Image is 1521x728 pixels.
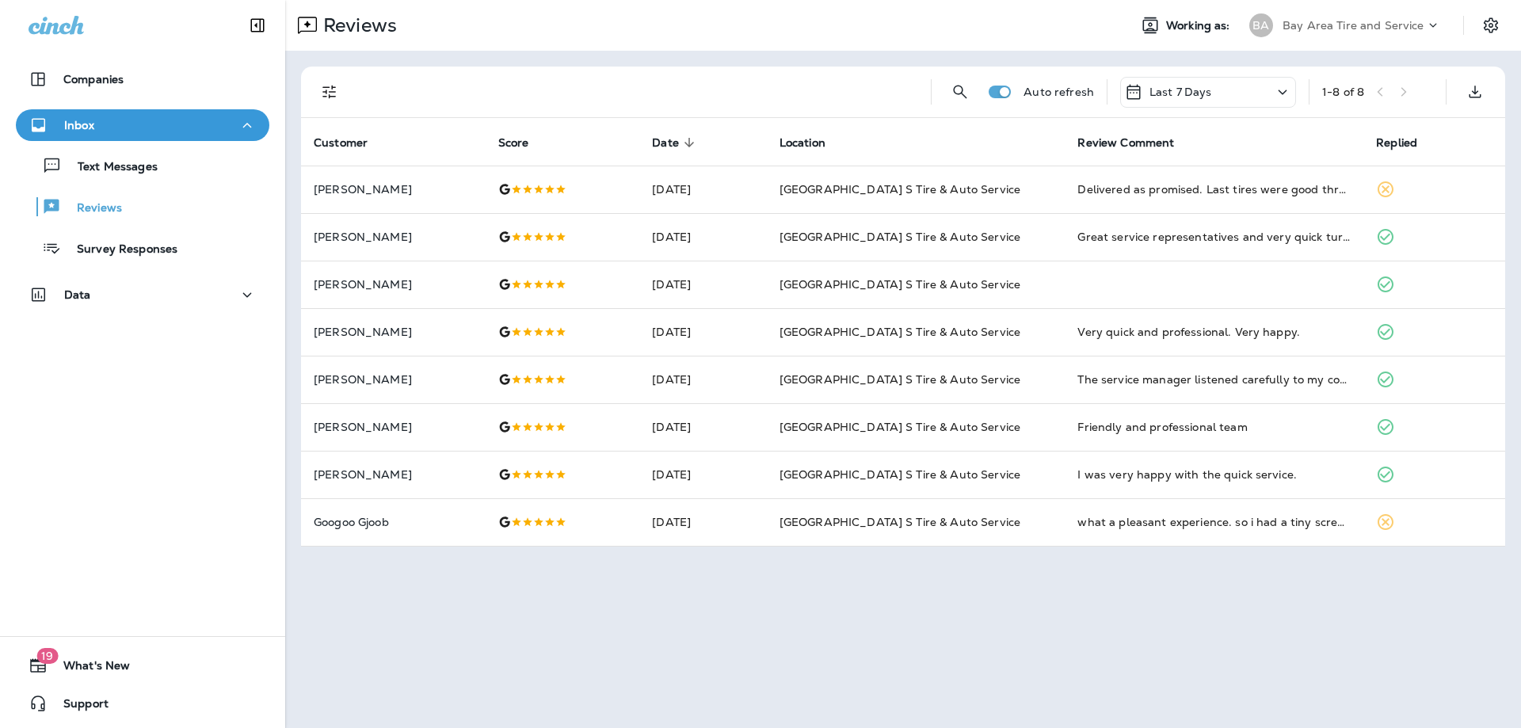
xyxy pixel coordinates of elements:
[314,136,368,150] span: Customer
[1459,76,1491,108] button: Export as CSV
[639,451,766,498] td: [DATE]
[1322,86,1364,98] div: 1 - 8 of 8
[16,109,269,141] button: Inbox
[1249,13,1273,37] div: BA
[1077,136,1174,150] span: Review Comment
[314,421,473,433] p: [PERSON_NAME]
[652,135,700,150] span: Date
[235,10,280,41] button: Collapse Sidebar
[64,119,94,131] p: Inbox
[61,242,177,257] p: Survey Responses
[63,73,124,86] p: Companies
[1077,135,1195,150] span: Review Comment
[780,230,1020,244] span: [GEOGRAPHIC_DATA] S Tire & Auto Service
[1376,135,1438,150] span: Replied
[1077,419,1351,435] div: Friendly and professional team
[1024,86,1094,98] p: Auto refresh
[1283,19,1424,32] p: Bay Area Tire and Service
[639,356,766,403] td: [DATE]
[314,373,473,386] p: [PERSON_NAME]
[1149,86,1212,98] p: Last 7 Days
[780,515,1020,529] span: [GEOGRAPHIC_DATA] S Tire & Auto Service
[639,166,766,213] td: [DATE]
[314,183,473,196] p: [PERSON_NAME]
[314,468,473,481] p: [PERSON_NAME]
[16,231,269,265] button: Survey Responses
[1077,372,1351,387] div: The service manager listened carefully to my concerns about my vehicle not running well. He did a...
[16,149,269,182] button: Text Messages
[1166,19,1233,32] span: Working as:
[498,136,529,150] span: Score
[61,201,122,216] p: Reviews
[36,648,58,664] span: 19
[498,135,550,150] span: Score
[639,261,766,308] td: [DATE]
[1477,11,1505,40] button: Settings
[314,278,473,291] p: [PERSON_NAME]
[1376,136,1417,150] span: Replied
[780,136,825,150] span: Location
[639,403,766,451] td: [DATE]
[317,13,397,37] p: Reviews
[639,498,766,546] td: [DATE]
[16,279,269,311] button: Data
[16,650,269,681] button: 19What's New
[1077,229,1351,245] div: Great service representatives and very quick turn around on my vehicles tire replacement and alig...
[314,231,473,243] p: [PERSON_NAME]
[780,182,1020,196] span: [GEOGRAPHIC_DATA] S Tire & Auto Service
[314,326,473,338] p: [PERSON_NAME]
[62,160,158,175] p: Text Messages
[1077,181,1351,197] div: Delivered as promised. Last tires were good thru 60k miles, put a new set of same on !
[16,190,269,223] button: Reviews
[944,76,976,108] button: Search Reviews
[780,372,1020,387] span: [GEOGRAPHIC_DATA] S Tire & Auto Service
[780,467,1020,482] span: [GEOGRAPHIC_DATA] S Tire & Auto Service
[1077,467,1351,482] div: I was very happy with the quick service.
[314,76,345,108] button: Filters
[64,288,91,301] p: Data
[1077,514,1351,530] div: what a pleasant experience. so i had a tiny screw in a tire. i was losing 1lb air every other day...
[639,308,766,356] td: [DATE]
[780,420,1020,434] span: [GEOGRAPHIC_DATA] S Tire & Auto Service
[314,516,473,528] p: Googoo Gjoob
[780,135,846,150] span: Location
[48,697,109,716] span: Support
[16,63,269,95] button: Companies
[780,277,1020,292] span: [GEOGRAPHIC_DATA] S Tire & Auto Service
[314,135,388,150] span: Customer
[652,136,679,150] span: Date
[780,325,1020,339] span: [GEOGRAPHIC_DATA] S Tire & Auto Service
[48,659,130,678] span: What's New
[1077,324,1351,340] div: Very quick and professional. Very happy.
[639,213,766,261] td: [DATE]
[16,688,269,719] button: Support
